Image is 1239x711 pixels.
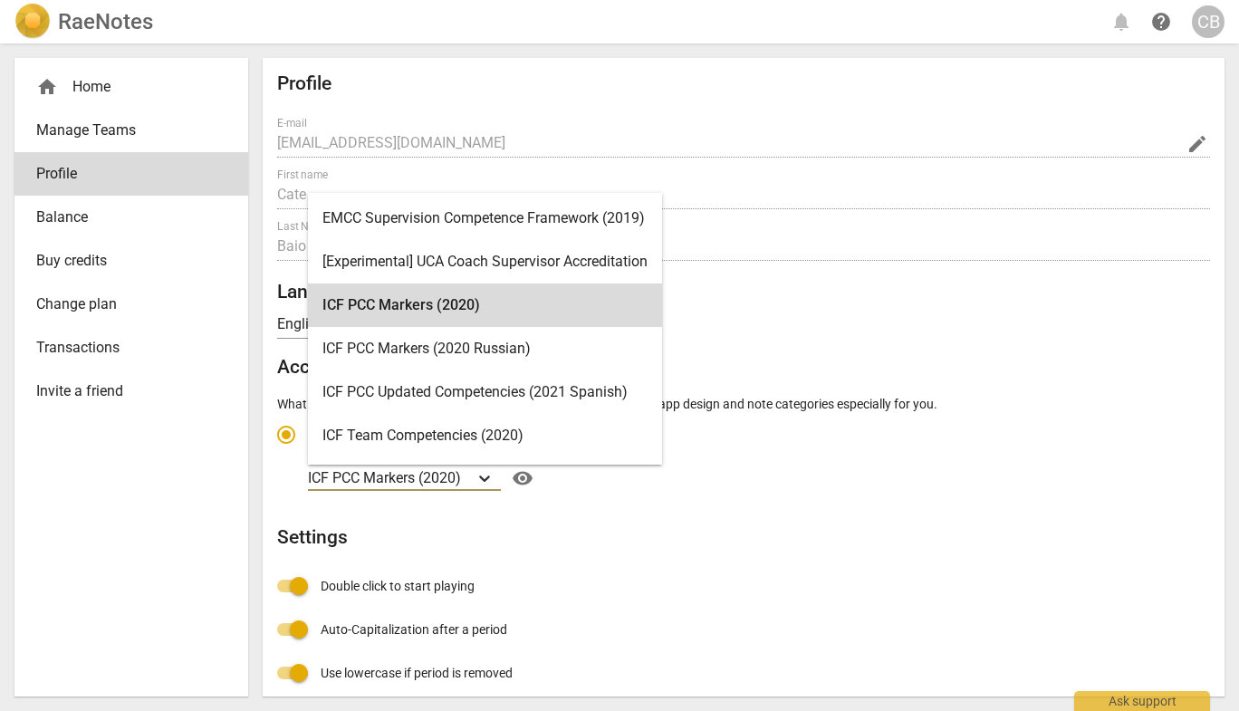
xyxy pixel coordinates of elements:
span: Double click to start playing [321,577,475,596]
span: Use lowercase if period is removed [321,664,513,683]
div: ICF Updated Competencies (2019 Japanese) [308,457,662,501]
div: English (en) [277,310,382,339]
h2: Profile [277,72,1210,95]
h2: RaeNotes [58,9,153,34]
div: Home [14,65,248,109]
span: Profile [36,163,212,185]
h2: Settings [277,526,1210,549]
span: Auto-Capitalization after a period [321,620,507,639]
span: Manage Teams [36,120,212,141]
a: Transactions [14,326,248,370]
p: What will you be using RaeNotes for? We will use this to recommend app design and note categories... [277,395,1210,414]
div: ICF PCC Updated Competencies (2021 Spanish) [308,370,662,414]
label: Last Name [277,221,330,232]
a: Balance [14,196,248,239]
span: Buy credits [36,250,212,272]
div: [Experimental] UCA Coach Supervisor Accreditation [308,240,662,283]
div: Ideal for transcribing and assessing coaching sessions [308,447,1205,464]
a: Change plan [14,283,248,326]
div: Ask support [1074,691,1210,711]
span: Invite a friend [36,380,212,402]
span: Change plan [36,293,212,315]
a: Help [501,464,537,493]
div: Account type [277,413,1210,493]
h2: Language [277,281,1210,303]
input: Ideal for transcribing and assessing coaching sessionsICF PCC Markers (2020)Help [463,469,466,486]
div: ICF Team Competencies (2020) [308,414,662,457]
h2: Account type [277,356,1210,379]
a: Profile [14,152,248,196]
label: First name [277,169,328,180]
span: edit [1186,133,1208,155]
div: Home [36,76,212,98]
a: Invite a friend [14,370,248,413]
a: LogoRaeNotes [14,4,153,40]
span: home [36,76,58,98]
button: Help [508,464,537,493]
button: Change Email [1185,131,1210,157]
a: Help [1145,5,1177,38]
button: CB [1192,5,1225,38]
span: Balance [36,207,212,228]
label: E-mail [277,118,307,129]
div: EMCC Supervision Competence Framework (2019) [308,197,662,240]
div: ICF PCC Markers (2020 Russian) [308,327,662,370]
p: ICF PCC Markers (2020) [308,467,461,488]
span: help [1150,11,1172,33]
span: Transactions [36,337,212,359]
a: Buy credits [14,239,248,283]
span: visibility [508,467,537,489]
a: Manage Teams [14,109,248,152]
img: Logo [14,4,51,40]
div: ICF PCC Markers (2020) [308,283,662,327]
